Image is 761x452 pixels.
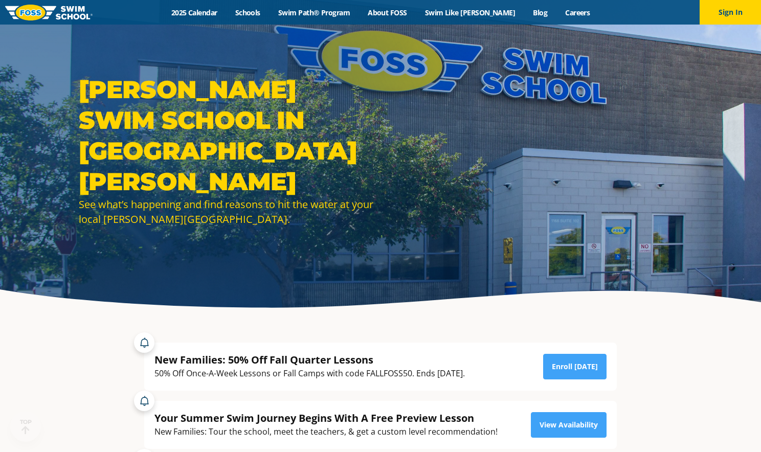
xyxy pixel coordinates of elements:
[269,8,359,17] a: Swim Path® Program
[154,367,465,380] div: 50% Off Once-A-Week Lessons or Fall Camps with code FALLFOSS50. Ends [DATE].
[154,425,498,439] div: New Families: Tour the school, meet the teachers, & get a custom level recommendation!
[531,412,607,438] a: View Availability
[416,8,524,17] a: Swim Like [PERSON_NAME]
[154,411,498,425] div: Your Summer Swim Journey Begins With A Free Preview Lesson
[543,354,607,379] a: Enroll [DATE]
[556,8,599,17] a: Careers
[20,419,32,435] div: TOP
[162,8,226,17] a: 2025 Calendar
[5,5,93,20] img: FOSS Swim School Logo
[79,74,375,197] h1: [PERSON_NAME] Swim School in [GEOGRAPHIC_DATA][PERSON_NAME]
[524,8,556,17] a: Blog
[79,197,375,227] div: See what’s happening and find reasons to hit the water at your local [PERSON_NAME][GEOGRAPHIC_DATA].
[226,8,269,17] a: Schools
[359,8,416,17] a: About FOSS
[154,353,465,367] div: New Families: 50% Off Fall Quarter Lessons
